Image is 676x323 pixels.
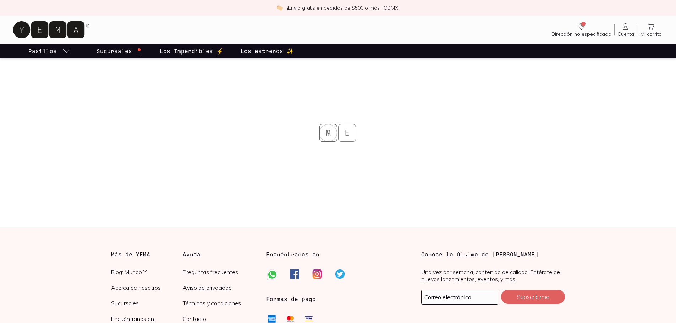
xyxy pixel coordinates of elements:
h3: Formas de pago [266,295,316,303]
p: Sucursales 📍 [97,47,143,55]
a: Preguntas frecuentes [183,268,255,275]
a: Blog: Mundo Y [111,268,183,275]
span: M [326,124,344,142]
p: ¡Envío gratis en pedidos de $500 o más! (CDMX) [287,4,400,11]
a: Dirección no especificada [549,22,614,37]
a: Contacto [183,315,255,322]
a: Aviso de privacidad [183,284,255,291]
h3: Ayuda [183,250,255,258]
h3: Encuéntranos en [266,250,319,258]
h3: Conoce lo último de [PERSON_NAME] [421,250,565,258]
img: check [276,5,283,11]
p: Pasillos [28,47,57,55]
p: Los Imperdibles ⚡️ [160,47,224,55]
span: Dirección no especificada [551,31,611,37]
input: mimail@gmail.com [422,290,498,304]
a: pasillo-todos-link [27,44,72,58]
a: Los Imperdibles ⚡️ [158,44,225,58]
h3: Más de YEMA [111,250,183,258]
button: Subscribirme [501,290,565,304]
p: Los estrenos ✨ [241,47,294,55]
a: Términos y condiciones [183,300,255,307]
span: Cuenta [617,31,634,37]
a: Los estrenos ✨ [239,44,295,58]
a: Sucursales 📍 [95,44,144,58]
a: Encuéntranos en [111,315,183,322]
a: Acerca de nosotros [111,284,183,291]
a: Mi carrito [637,22,665,37]
a: Cuenta [615,22,637,37]
span: Mi carrito [640,31,662,37]
p: Una vez por semana, contenido de calidad. Entérate de nuevos lanzamientos, eventos, y más. [421,268,565,283]
a: Sucursales [111,300,183,307]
